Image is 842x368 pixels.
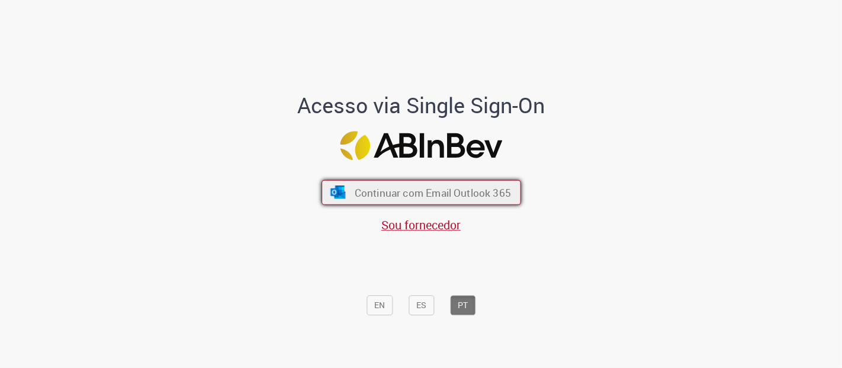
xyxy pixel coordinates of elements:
button: EN [367,295,393,315]
button: PT [450,295,475,315]
button: ícone Azure/Microsoft 360 Continuar com Email Outlook 365 [322,180,521,205]
button: ES [409,295,434,315]
span: Continuar com Email Outlook 365 [354,185,510,199]
img: ícone Azure/Microsoft 360 [329,185,346,199]
img: Logo ABInBev [340,132,502,161]
h1: Acesso via Single Sign-On [257,94,586,117]
a: Sou fornecedor [381,217,461,233]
